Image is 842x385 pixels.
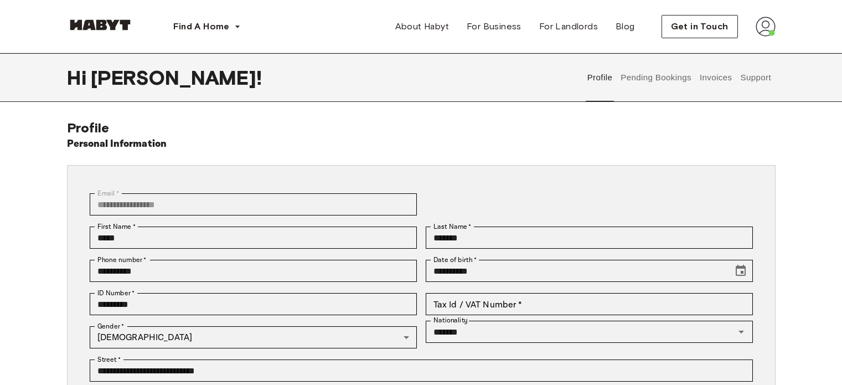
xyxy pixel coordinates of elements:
[756,17,776,37] img: avatar
[730,260,752,282] button: Choose date, selected date is Sep 3, 2001
[97,222,136,232] label: First Name
[97,355,121,365] label: Street
[97,188,119,198] label: Email
[67,66,91,89] span: Hi
[433,222,472,232] label: Last Name
[67,120,110,136] span: Profile
[97,255,147,265] label: Phone number
[698,53,733,102] button: Invoices
[539,20,598,33] span: For Landlords
[90,326,417,348] div: [DEMOGRAPHIC_DATA]
[97,321,124,331] label: Gender
[458,16,530,38] a: For Business
[90,193,417,215] div: You can't change your email address at the moment. Please reach out to customer support in case y...
[395,20,449,33] span: About Habyt
[173,20,230,33] span: Find A Home
[662,15,738,38] button: Get in Touch
[67,136,167,152] h6: Personal Information
[733,324,749,340] button: Open
[97,288,135,298] label: ID Number
[433,316,468,325] label: Nationality
[164,16,250,38] button: Find A Home
[433,255,477,265] label: Date of birth
[619,53,693,102] button: Pending Bookings
[386,16,458,38] a: About Habyt
[91,66,262,89] span: [PERSON_NAME] !
[583,53,775,102] div: user profile tabs
[607,16,644,38] a: Blog
[530,16,607,38] a: For Landlords
[467,20,521,33] span: For Business
[739,53,773,102] button: Support
[586,53,614,102] button: Profile
[671,20,729,33] span: Get in Touch
[616,20,635,33] span: Blog
[67,19,133,30] img: Habyt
